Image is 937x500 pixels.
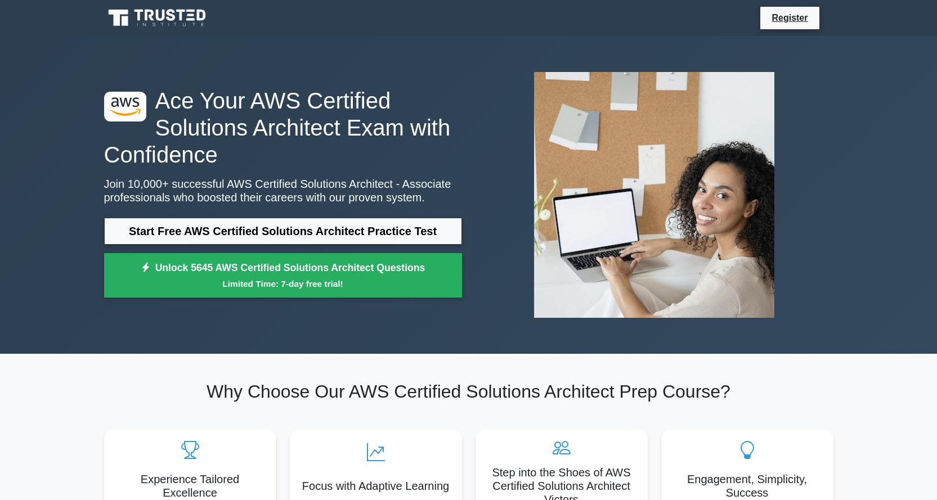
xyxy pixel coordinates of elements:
[104,381,833,402] h2: Why Choose Our AWS Certified Solutions Architect Prep Course?
[104,218,462,245] a: Start Free AWS Certified Solutions Architect Practice Test
[104,177,462,204] p: Join 10,000+ successful AWS Certified Solutions Architect - Associate professionals who boosted t...
[113,472,267,499] h5: Experience Tailored Excellence
[104,253,462,298] a: Unlock 5645 AWS Certified Solutions Architect QuestionsLimited Time: 7-day free trial!
[765,11,814,25] a: Register
[104,87,462,168] h1: Ace Your AWS Certified Solutions Architect Exam with Confidence
[299,479,453,493] h5: Focus with Adaptive Learning
[118,277,448,290] small: Limited Time: 7-day free trial!
[670,472,824,499] h5: Engagement, Simplicity, Success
